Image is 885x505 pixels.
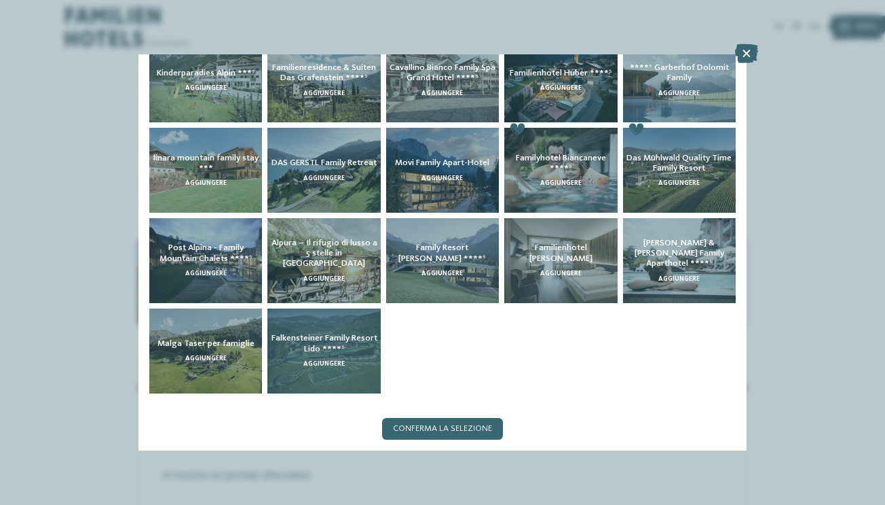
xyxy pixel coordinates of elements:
span: Familyhotel Biancaneve ****ˢ [516,154,606,173]
span: Das Mühlwald Quality Time Family Resort [626,154,732,173]
span: aggiungere [658,276,700,282]
span: aggiungere [540,180,582,186]
span: Family Resort [PERSON_NAME] ****ˢ [398,243,486,262]
span: aggiungere [421,90,463,97]
span: aggiungere [421,175,463,181]
span: Post Alpina - Family Mountain Chalets ****ˢ [159,243,252,262]
span: Familienresidence & Suiten Das Grafenstein ****ˢ [272,63,376,82]
span: Kinderparadies Alpin ***ˢ [157,69,255,77]
span: Malga Taser per famiglie [157,339,255,348]
span: aggiungere [303,276,345,282]
span: Falkensteiner Family Resort Lido ****ˢ [271,334,377,353]
span: Cavallino Bianco Family Spa Grand Hotel ****ˢ [390,63,495,82]
span: aggiungere [185,355,227,362]
span: Alpura – Il rifugio di lusso a 5 stelle in [GEOGRAPHIC_DATA] [271,239,377,268]
span: [PERSON_NAME] & [PERSON_NAME] Family Aparthotel ****ˢ [635,239,724,268]
span: ****ˢ Garberhof Dolomit Family [630,63,729,82]
span: aggiungere [303,361,345,367]
span: linara mountain family stay *** [153,154,259,173]
span: aggiungere [658,90,700,97]
span: aggiungere [421,271,463,277]
span: aggiungere [658,180,700,186]
span: Familienhotel [PERSON_NAME] [529,243,592,262]
span: aggiungere [540,85,582,91]
span: aggiungere [303,175,345,181]
span: Conferma la selezione [393,425,492,434]
span: Movi Family Apart-Hotel [395,158,489,167]
span: Familienhotel Huber ****ˢ [510,69,612,77]
span: aggiungere [185,85,227,91]
span: aggiungere [303,90,345,97]
span: aggiungere [185,271,227,277]
span: aggiungere [185,180,227,186]
span: aggiungere [540,271,582,277]
span: DAS GERSTL Family Retreat [271,158,377,167]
